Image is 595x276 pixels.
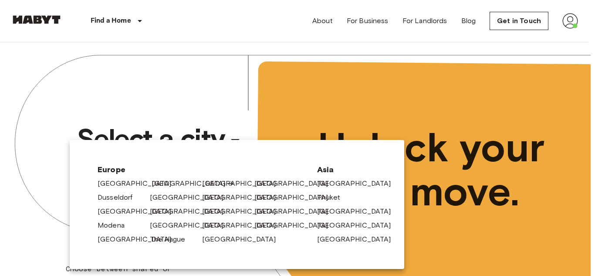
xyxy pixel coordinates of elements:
a: [GEOGRAPHIC_DATA] [98,178,180,189]
a: [GEOGRAPHIC_DATA] [317,206,400,217]
a: Phuket [317,192,349,203]
a: [GEOGRAPHIC_DATA] [202,206,285,217]
a: [GEOGRAPHIC_DATA] [202,178,285,189]
a: [GEOGRAPHIC_DATA] [98,206,180,217]
a: [GEOGRAPHIC_DATA] [317,220,400,231]
a: [GEOGRAPHIC_DATA] [150,192,233,203]
a: Modena [98,220,133,231]
a: [GEOGRAPHIC_DATA] [98,234,180,245]
span: Asia [317,164,376,175]
a: [GEOGRAPHIC_DATA] [152,178,234,189]
a: [GEOGRAPHIC_DATA] [202,192,285,203]
a: [GEOGRAPHIC_DATA] [150,206,233,217]
a: [GEOGRAPHIC_DATA] [202,220,285,231]
a: [GEOGRAPHIC_DATA] [150,220,233,231]
span: Europe [98,164,303,175]
a: [GEOGRAPHIC_DATA] [202,234,285,245]
a: [GEOGRAPHIC_DATA] [254,178,337,189]
a: [GEOGRAPHIC_DATA] [254,220,337,231]
a: [GEOGRAPHIC_DATA] [254,206,337,217]
a: [GEOGRAPHIC_DATA] [317,178,400,189]
a: [GEOGRAPHIC_DATA] [254,192,337,203]
a: The Hague [150,234,194,245]
a: Dusseldorf [98,192,142,203]
a: [GEOGRAPHIC_DATA] [317,234,400,245]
